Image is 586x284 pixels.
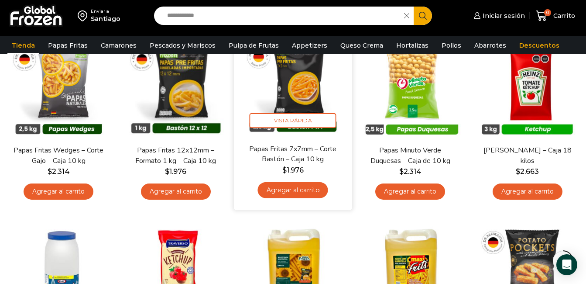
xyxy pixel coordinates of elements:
a: [PERSON_NAME] – Caja 18 kilos [480,145,574,166]
div: Santiago [91,14,120,23]
span: Carrito [551,11,575,20]
span: $ [282,166,287,174]
a: Papas Fritas 7x7mm – Corte Bastón – Caja 10 kg [246,144,340,164]
a: Papas Minuto Verde Duquesas – Caja de 10 kg [363,145,457,166]
a: Pescados y Mariscos [145,37,220,54]
bdi: 1.976 [282,166,304,174]
bdi: 2.663 [516,167,539,176]
a: Papas Fritas Wedges – Corte Gajo – Caja 10 kg [12,145,106,166]
a: Camarones [96,37,141,54]
a: Agregar al carrito: “Papas Fritas 12x12mm - Formato 1 kg - Caja 10 kg” [141,184,211,200]
span: Vista Rápida [250,113,336,128]
a: 0 Carrito [534,6,577,26]
a: Tienda [7,37,39,54]
a: Papas Fritas 12x12mm – Formato 1 kg – Caja 10 kg [129,145,223,166]
span: $ [48,167,52,176]
a: Pulpa de Frutas [224,37,283,54]
bdi: 2.314 [48,167,70,176]
a: Agregar al carrito: “Papas Fritas 7x7mm - Corte Bastón - Caja 10 kg” [258,182,328,198]
a: Iniciar sesión [472,7,525,24]
div: Open Intercom Messenger [556,254,577,275]
img: address-field-icon.svg [78,8,91,23]
span: $ [399,167,404,176]
a: Hortalizas [392,37,433,54]
a: Papas Fritas [44,37,92,54]
span: Iniciar sesión [480,11,525,20]
a: Descuentos [515,37,564,54]
a: Appetizers [288,37,332,54]
a: Agregar al carrito: “Ketchup Heinz - Caja 18 kilos” [493,184,562,200]
a: Agregar al carrito: “Papas Fritas Wedges – Corte Gajo - Caja 10 kg” [24,184,93,200]
span: $ [516,167,520,176]
div: Enviar a [91,8,120,14]
span: 0 [544,9,551,16]
a: Agregar al carrito: “Papas Minuto Verde Duquesas - Caja de 10 kg” [375,184,445,200]
bdi: 1.976 [165,167,186,176]
a: Queso Crema [336,37,387,54]
a: Abarrotes [470,37,511,54]
a: Pollos [437,37,466,54]
span: $ [165,167,169,176]
bdi: 2.314 [399,167,422,176]
button: Search button [414,7,432,25]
